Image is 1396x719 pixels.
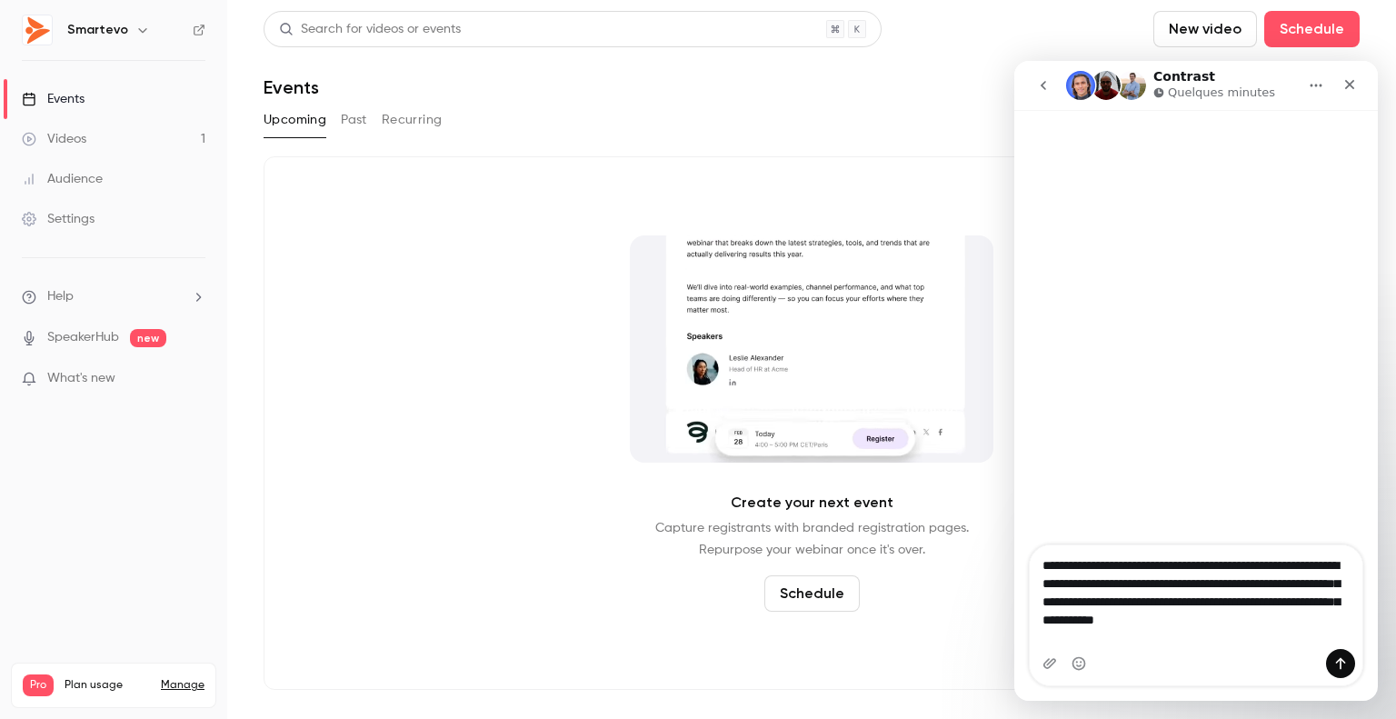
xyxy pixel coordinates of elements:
h6: Smartevo [67,21,128,39]
div: Events [22,90,85,108]
button: Past [341,105,367,135]
span: new [130,329,166,347]
iframe: Intercom live chat [1014,61,1378,701]
li: help-dropdown-opener [22,287,205,306]
div: Settings [22,210,95,228]
span: Help [47,287,74,306]
div: Audience [22,170,103,188]
button: Upcoming [264,105,326,135]
a: Manage [161,678,204,693]
span: Plan usage [65,678,150,693]
span: Pro [23,674,54,696]
img: Smartevo [23,15,52,45]
button: Schedule [1264,11,1360,47]
button: Recurring [382,105,443,135]
div: Videos [22,130,86,148]
a: SpeakerHub [47,328,119,347]
h1: Events [264,76,319,98]
p: Create your next event [731,492,893,514]
div: Search for videos or events [279,20,461,39]
button: Schedule [764,575,860,612]
p: Capture registrants with branded registration pages. Repurpose your webinar once it's over. [655,517,969,561]
button: New video [1153,11,1257,47]
span: What's new [47,369,115,388]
